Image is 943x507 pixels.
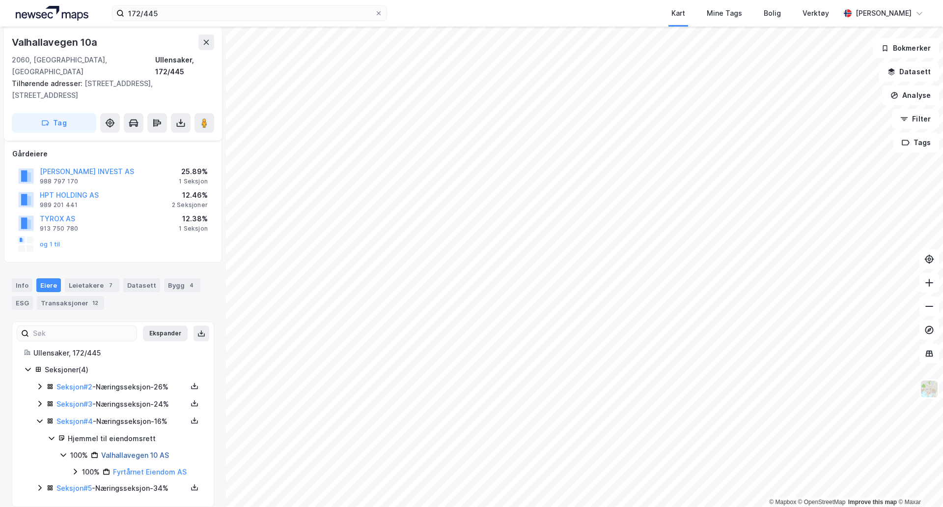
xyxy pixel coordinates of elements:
div: - Næringsseksjon - 34% [56,482,187,494]
div: - Næringsseksjon - 26% [56,381,187,393]
img: logo.a4113a55bc3d86da70a041830d287a7e.svg [16,6,88,21]
div: - Næringsseksjon - 16% [56,416,187,427]
div: 100% [82,466,100,478]
div: - Næringsseksjon - 24% [56,398,187,410]
div: Transaksjoner [37,296,104,310]
div: 913 750 780 [40,225,78,233]
div: Ullensaker, 172/445 [33,347,202,359]
div: Ullensaker, 172/445 [155,54,214,78]
div: 25.89% [179,166,208,178]
div: Kart [671,7,685,19]
button: Tag [12,113,96,133]
a: Seksjon#3 [56,400,92,408]
a: Mapbox [769,499,796,506]
a: Seksjon#2 [56,383,92,391]
button: Bokmerker [873,38,939,58]
div: 12.46% [172,189,208,201]
div: Gårdeiere [12,148,214,160]
a: Fyrtårnet Eiendom AS [113,468,187,476]
a: Seksjon#4 [56,417,93,425]
a: Improve this map [848,499,897,506]
span: Tilhørende adresser: [12,79,84,88]
div: Mine Tags [707,7,742,19]
a: OpenStreetMap [798,499,846,506]
div: Seksjoner ( 4 ) [45,364,202,376]
div: 988 797 170 [40,178,78,185]
div: Eiere [36,278,61,292]
div: Leietakere [65,278,119,292]
div: 12.38% [179,213,208,225]
iframe: Chat Widget [894,460,943,507]
input: Søk [29,326,137,341]
div: 4 [187,280,196,290]
div: Hjemmel til eiendomsrett [68,433,202,445]
div: 12 [90,298,100,308]
a: Valhallavegen 10 AS [101,451,169,459]
div: [STREET_ADDRESS], [STREET_ADDRESS] [12,78,206,101]
div: Datasett [123,278,160,292]
div: 2 Seksjoner [172,201,208,209]
a: Seksjon#5 [56,484,92,492]
img: Z [920,380,939,398]
div: 1 Seksjon [179,225,208,233]
button: Tags [893,133,939,152]
button: Filter [892,109,939,129]
div: 2060, [GEOGRAPHIC_DATA], [GEOGRAPHIC_DATA] [12,54,155,78]
button: Ekspander [143,326,188,341]
div: Info [12,278,32,292]
div: Bygg [164,278,200,292]
div: 989 201 441 [40,201,78,209]
div: Kontrollprogram for chat [894,460,943,507]
div: 7 [106,280,115,290]
div: Bolig [764,7,781,19]
input: Søk på adresse, matrikkel, gårdeiere, leietakere eller personer [124,6,375,21]
button: Analyse [882,86,939,105]
div: ESG [12,296,33,310]
div: 100% [70,449,88,461]
div: 1 Seksjon [179,178,208,185]
button: Datasett [879,62,939,82]
div: Verktøy [803,7,829,19]
div: [PERSON_NAME] [856,7,912,19]
div: Valhallavegen 10a [12,34,99,50]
